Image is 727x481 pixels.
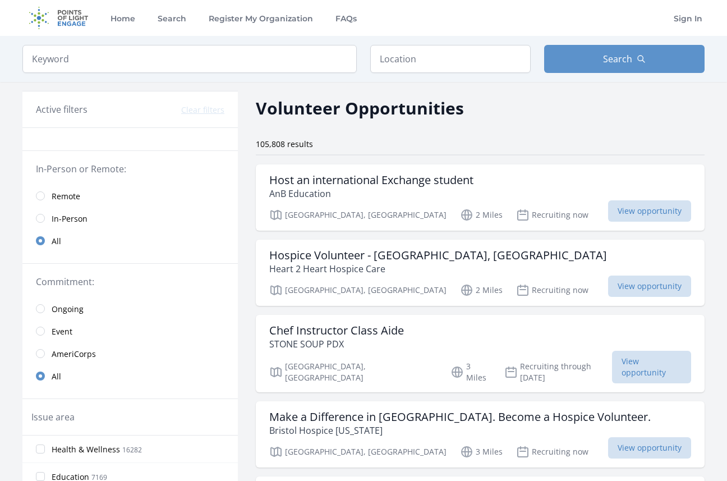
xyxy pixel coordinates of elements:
[22,342,238,365] a: AmeriCorps
[36,472,45,481] input: Education 7169
[269,187,473,200] p: AnB Education
[22,207,238,230] a: In-Person
[450,361,491,383] p: 3 Miles
[52,371,61,382] span: All
[269,361,437,383] p: [GEOGRAPHIC_DATA], [GEOGRAPHIC_DATA]
[269,324,404,337] h3: Chef Instructor Class Aide
[36,445,45,453] input: Health & Wellness 16282
[269,208,447,222] p: [GEOGRAPHIC_DATA], [GEOGRAPHIC_DATA]
[22,297,238,320] a: Ongoing
[269,445,447,459] p: [GEOGRAPHIC_DATA], [GEOGRAPHIC_DATA]
[516,208,588,222] p: Recruiting now
[256,240,705,306] a: Hospice Volunteer - [GEOGRAPHIC_DATA], [GEOGRAPHIC_DATA] Heart 2 Heart Hospice Care [GEOGRAPHIC_D...
[22,365,238,387] a: All
[269,424,651,437] p: Bristol Hospice [US_STATE]
[52,191,80,202] span: Remote
[269,283,447,297] p: [GEOGRAPHIC_DATA], [GEOGRAPHIC_DATA]
[269,337,404,351] p: STONE SOUP PDX
[181,104,224,116] button: Clear filters
[31,410,75,424] legend: Issue area
[36,275,224,288] legend: Commitment:
[256,139,313,149] span: 105,808 results
[36,162,224,176] legend: In-Person or Remote:
[516,283,588,297] p: Recruiting now
[52,236,61,247] span: All
[22,230,238,252] a: All
[269,410,651,424] h3: Make a Difference in [GEOGRAPHIC_DATA]. Become a Hospice Volunteer.
[516,445,588,459] p: Recruiting now
[36,103,88,116] h3: Active filters
[122,445,142,455] span: 16282
[460,283,503,297] p: 2 Miles
[52,304,84,315] span: Ongoing
[256,164,705,231] a: Host an international Exchange student AnB Education [GEOGRAPHIC_DATA], [GEOGRAPHIC_DATA] 2 Miles...
[269,262,607,276] p: Heart 2 Heart Hospice Care
[52,444,120,455] span: Health & Wellness
[256,401,705,468] a: Make a Difference in [GEOGRAPHIC_DATA]. Become a Hospice Volunteer. Bristol Hospice [US_STATE] [G...
[256,95,464,121] h2: Volunteer Opportunities
[603,52,632,66] span: Search
[460,208,503,222] p: 2 Miles
[22,185,238,207] a: Remote
[52,326,72,337] span: Event
[52,213,88,225] span: In-Person
[22,320,238,342] a: Event
[269,173,473,187] h3: Host an international Exchange student
[256,315,705,392] a: Chef Instructor Class Aide STONE SOUP PDX [GEOGRAPHIC_DATA], [GEOGRAPHIC_DATA] 3 Miles Recruiting...
[608,200,691,222] span: View opportunity
[370,45,531,73] input: Location
[269,249,607,262] h3: Hospice Volunteer - [GEOGRAPHIC_DATA], [GEOGRAPHIC_DATA]
[544,45,705,73] button: Search
[504,361,613,383] p: Recruiting through [DATE]
[608,437,691,459] span: View opportunity
[22,45,357,73] input: Keyword
[52,349,96,360] span: AmeriCorps
[608,276,691,297] span: View opportunity
[612,351,691,383] span: View opportunity
[460,445,503,459] p: 3 Miles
